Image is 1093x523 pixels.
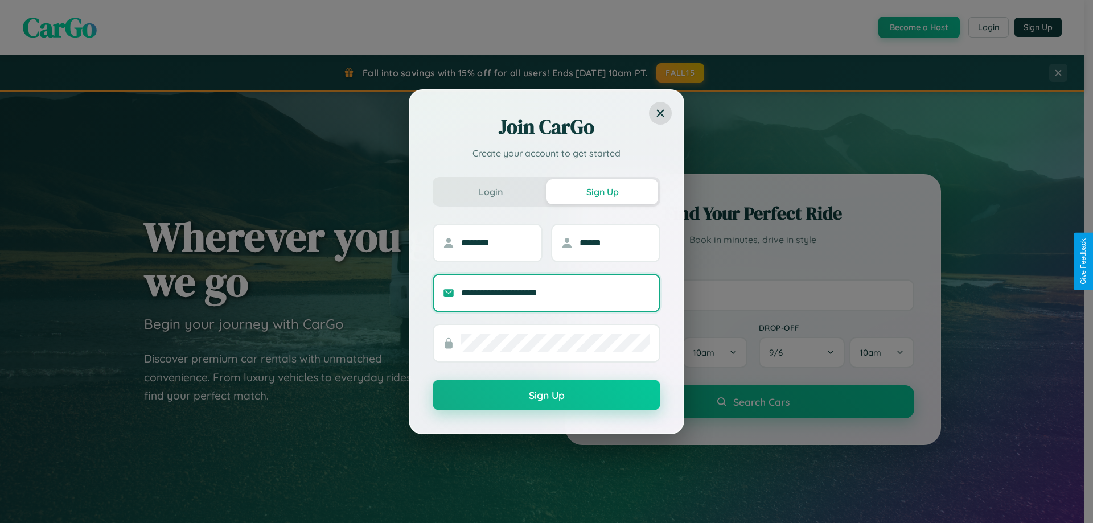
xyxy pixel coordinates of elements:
button: Sign Up [433,380,660,410]
button: Login [435,179,546,204]
h2: Join CarGo [433,113,660,141]
button: Sign Up [546,179,658,204]
p: Create your account to get started [433,146,660,160]
div: Give Feedback [1079,238,1087,285]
